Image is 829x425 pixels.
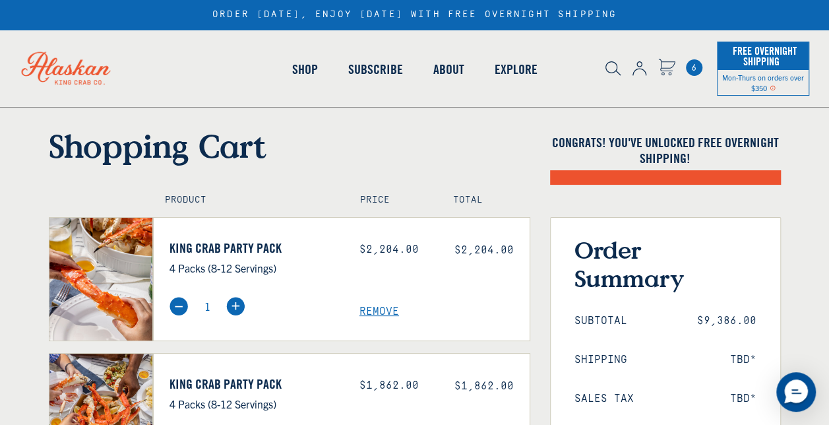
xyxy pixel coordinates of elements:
[226,297,245,315] img: plus
[359,244,435,256] div: $2,204.00
[418,32,479,107] a: About
[454,244,514,256] span: $2,204.00
[770,83,776,92] span: Shipping Notice Icon
[550,135,781,166] h4: Congrats! You've unlocked FREE OVERNIGHT SHIPPING!
[722,73,804,92] span: Mon-Thurs on orders over $350
[333,32,418,107] a: Subscribe
[574,236,756,292] h3: Order Summary
[169,297,188,315] img: minus
[359,379,435,392] div: $1,862.00
[169,259,340,277] p: 4 Packs (8-12 Servings)
[277,32,333,107] a: Shop
[49,218,153,341] img: King Crab Party Pack - 4 Packs (8-12 Servings)
[658,59,675,78] a: Cart
[454,380,514,392] span: $1,862.00
[169,395,340,412] p: 4 Packs (8-12 Servings)
[169,240,340,256] a: King Crab Party Pack
[605,61,621,76] img: search
[776,372,816,412] div: Messenger Dummy Widget
[479,32,553,107] a: Explore
[169,376,340,392] a: King Crab Party Pack
[212,9,617,20] div: ORDER [DATE], ENJOY [DATE] WITH FREE OVERNIGHT SHIPPING
[453,195,518,206] h4: Total
[165,195,332,206] h4: Product
[49,127,530,165] h1: Shopping Cart
[359,306,530,318] a: Remove
[7,37,125,99] img: Alaskan King Crab Co. logo
[574,354,627,366] span: Shipping
[729,41,797,71] span: Free Overnight Shipping
[686,59,702,76] span: 6
[574,393,634,405] span: Sales Tax
[632,61,646,76] img: account
[360,195,425,206] h4: Price
[686,59,702,76] a: Cart
[574,315,627,327] span: Subtotal
[697,315,756,327] span: $9,386.00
